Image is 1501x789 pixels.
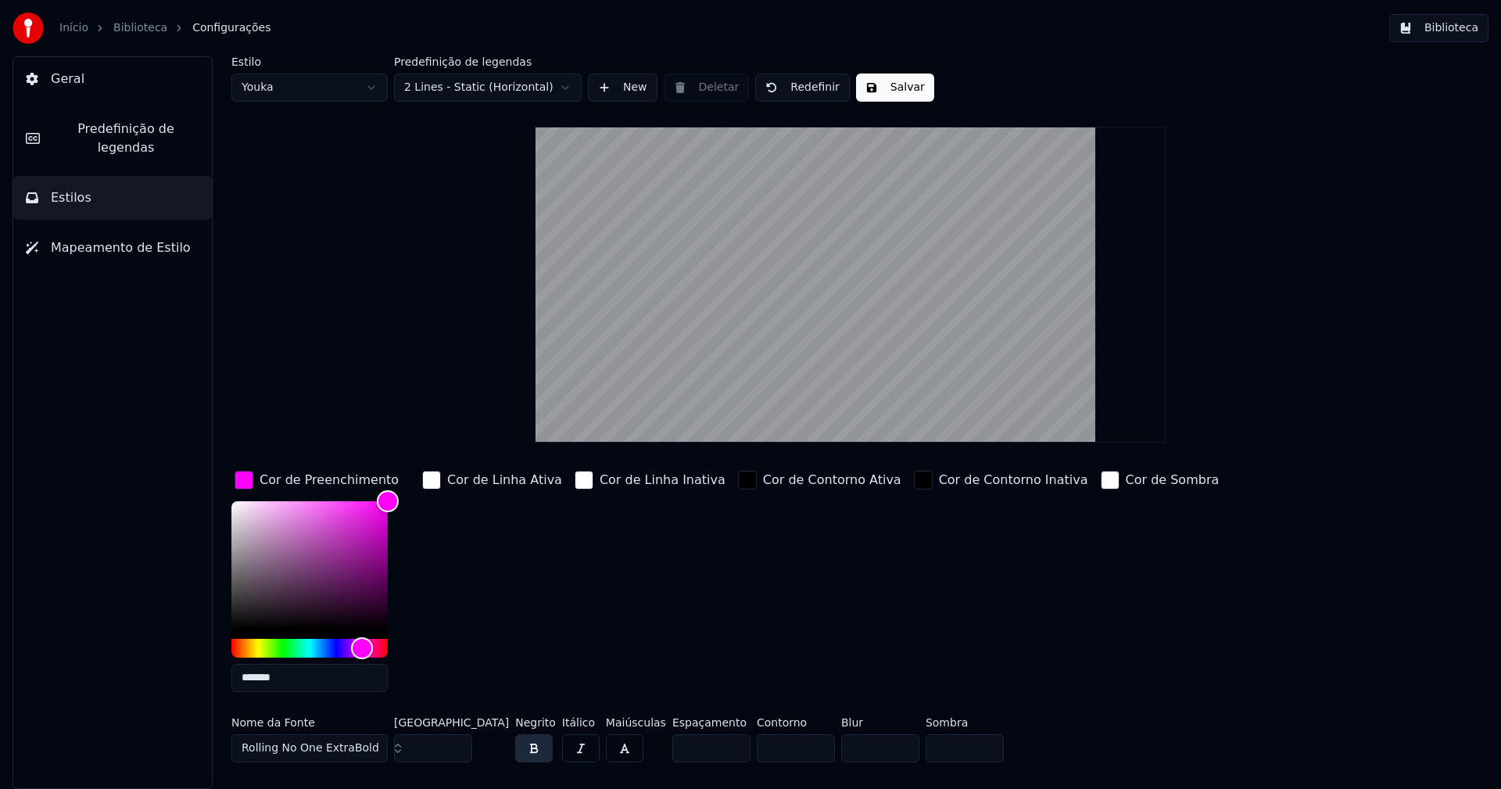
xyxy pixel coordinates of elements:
span: Predefinição de legendas [52,120,199,157]
button: Predefinição de legendas [13,107,212,170]
span: Configurações [192,20,270,36]
div: Cor de Contorno Inativa [939,471,1088,490]
button: Estilos [13,176,212,220]
nav: breadcrumb [59,20,270,36]
span: Rolling No One ExtraBold [242,741,379,756]
button: Cor de Linha Inativa [571,468,729,493]
button: Cor de Contorno Ativa [735,468,905,493]
label: Estilo [231,56,388,67]
button: New [588,74,657,102]
span: Mapeamento de Estilo [51,238,191,257]
label: Contorno [757,717,835,728]
label: Nome da Fonte [231,717,388,728]
div: Color [231,501,388,629]
label: Espaçamento [672,717,750,728]
span: Estilos [51,188,91,207]
label: Blur [841,717,919,728]
label: [GEOGRAPHIC_DATA] [394,717,509,728]
button: Biblioteca [1389,14,1488,42]
button: Mapeamento de Estilo [13,226,212,270]
div: Cor de Preenchimento [260,471,399,490]
a: Biblioteca [113,20,167,36]
span: Geral [51,70,84,88]
button: Cor de Sombra [1098,468,1223,493]
img: youka [13,13,44,44]
a: Início [59,20,88,36]
button: Geral [13,57,212,101]
label: Predefinição de legendas [394,56,582,67]
div: Cor de Sombra [1126,471,1220,490]
button: Cor de Contorno Inativa [911,468,1091,493]
div: Hue [231,639,388,658]
div: Cor de Linha Inativa [600,471,725,490]
button: Cor de Linha Ativa [419,468,565,493]
button: Cor de Preenchimento [231,468,402,493]
label: Maiúsculas [606,717,666,728]
div: Cor de Contorno Ativa [763,471,901,490]
label: Negrito [515,717,556,728]
label: Sombra [926,717,1004,728]
div: Cor de Linha Ativa [447,471,562,490]
label: Itálico [562,717,600,728]
button: Salvar [856,74,934,102]
button: Redefinir [755,74,850,102]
